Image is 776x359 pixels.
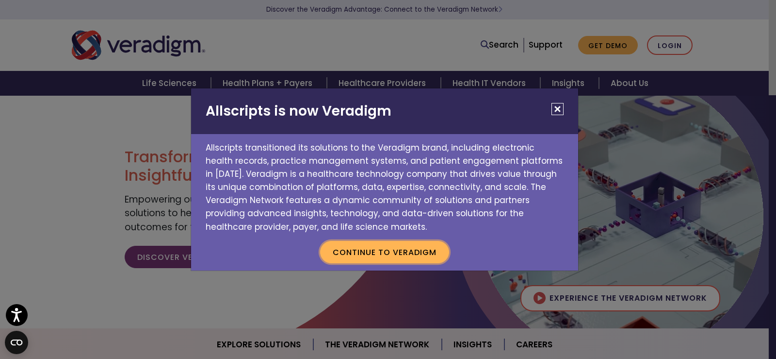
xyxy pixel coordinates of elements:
button: Continue to Veradigm [320,241,449,263]
button: Open CMP widget [5,331,28,354]
p: Allscripts transitioned its solutions to the Veradigm brand, including electronic health records,... [191,134,578,234]
iframe: Drift Chat Widget [590,289,764,347]
button: Close [551,103,564,115]
h2: Allscripts is now Veradigm [191,88,578,134]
